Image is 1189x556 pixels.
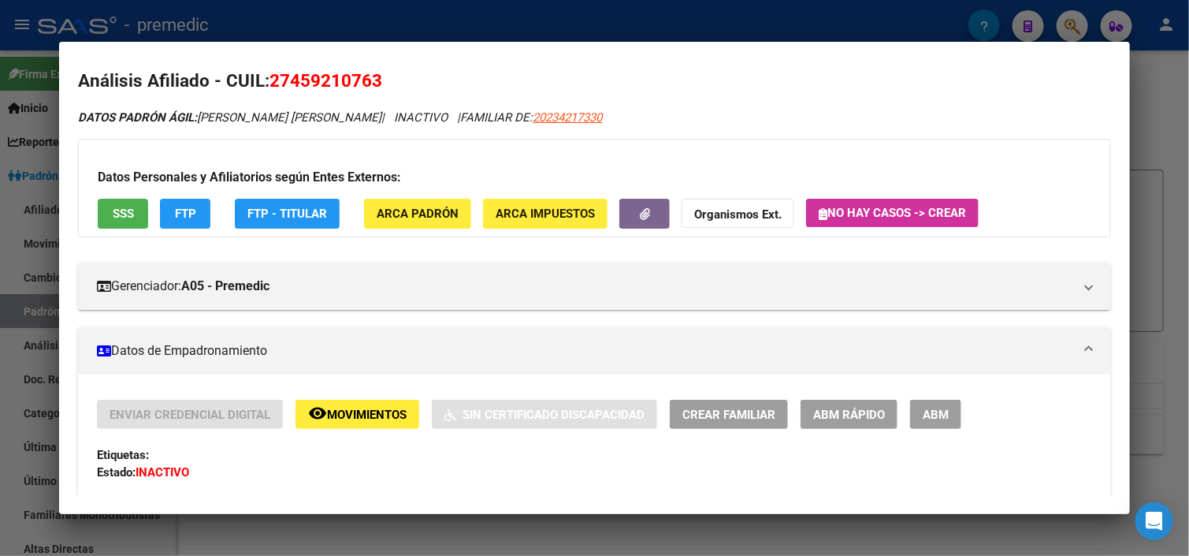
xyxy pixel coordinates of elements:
span: Sin Certificado Discapacidad [463,408,645,422]
span: SSS [113,207,134,222]
strong: Organismos Ext. [694,208,782,222]
span: ABM Rápido [813,408,885,422]
span: [PERSON_NAME] [PERSON_NAME] [78,110,381,125]
button: Organismos Ext. [682,199,794,228]
span: ARCA Impuestos [496,207,595,222]
button: ABM Rápido [801,400,897,429]
button: FTP [160,199,210,228]
div: Open Intercom Messenger [1135,502,1173,540]
button: ABM [910,400,961,429]
i: | INACTIVO | [78,110,602,125]
mat-panel-title: Gerenciador: [97,277,1072,296]
span: ARCA Padrón [377,207,459,222]
button: ARCA Impuestos [483,199,608,228]
mat-icon: remove_red_eye [308,404,327,423]
span: 20234217330 [533,110,602,125]
h3: Datos Personales y Afiliatorios según Entes Externos: [98,168,1091,187]
button: FTP - Titular [235,199,340,228]
button: Crear Familiar [670,400,788,429]
button: ARCA Padrón [364,199,471,228]
button: Sin Certificado Discapacidad [432,400,657,429]
span: Crear Familiar [682,408,775,422]
button: No hay casos -> Crear [806,199,979,227]
span: Movimientos [327,408,407,422]
button: Enviar Credencial Digital [97,400,283,429]
strong: DATOS PADRÓN ÁGIL: [78,110,197,125]
strong: Etiquetas: [97,448,149,462]
strong: INACTIVO [136,465,189,480]
span: FTP [175,207,196,222]
mat-expansion-panel-header: Gerenciador:A05 - Premedic [78,263,1110,310]
mat-panel-title: Datos de Empadronamiento [97,341,1072,360]
button: Movimientos [295,400,419,429]
span: Enviar Credencial Digital [110,408,270,422]
span: FAMILIAR DE: [460,110,602,125]
mat-expansion-panel-header: Datos de Empadronamiento [78,327,1110,375]
span: No hay casos -> Crear [819,206,966,220]
span: 27459210763 [269,70,382,91]
strong: Estado: [97,465,136,480]
span: FTP - Titular [247,207,327,222]
button: SSS [98,199,148,228]
strong: A05 - Premedic [181,277,269,296]
span: ABM [923,408,949,422]
h2: Análisis Afiliado - CUIL: [78,68,1110,95]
